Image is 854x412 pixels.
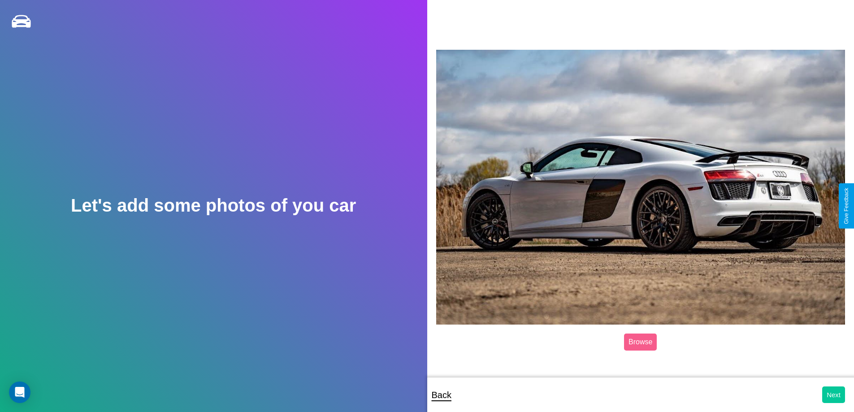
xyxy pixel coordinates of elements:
[432,387,451,403] p: Back
[9,382,30,403] div: Open Intercom Messenger
[71,195,356,216] h2: Let's add some photos of you car
[624,334,657,351] label: Browse
[436,50,845,325] img: posted
[843,188,850,224] div: Give Feedback
[822,386,845,403] button: Next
